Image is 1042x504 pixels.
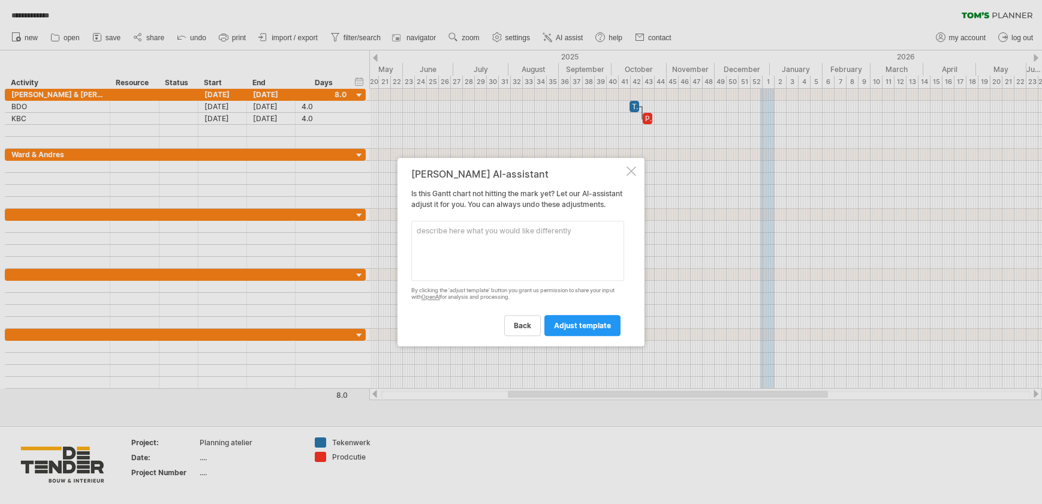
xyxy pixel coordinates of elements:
a: adjust template [544,315,621,336]
div: By clicking the 'adjust template' button you grant us permission to share your input with for ana... [411,287,624,301]
div: [PERSON_NAME] AI-assistant [411,169,624,179]
span: adjust template [554,321,611,330]
span: back [514,321,531,330]
a: OpenAI [421,293,440,300]
a: back [504,315,541,336]
div: Is this Gantt chart not hitting the mark yet? Let our AI-assistant adjust it for you. You can alw... [411,169,624,335]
